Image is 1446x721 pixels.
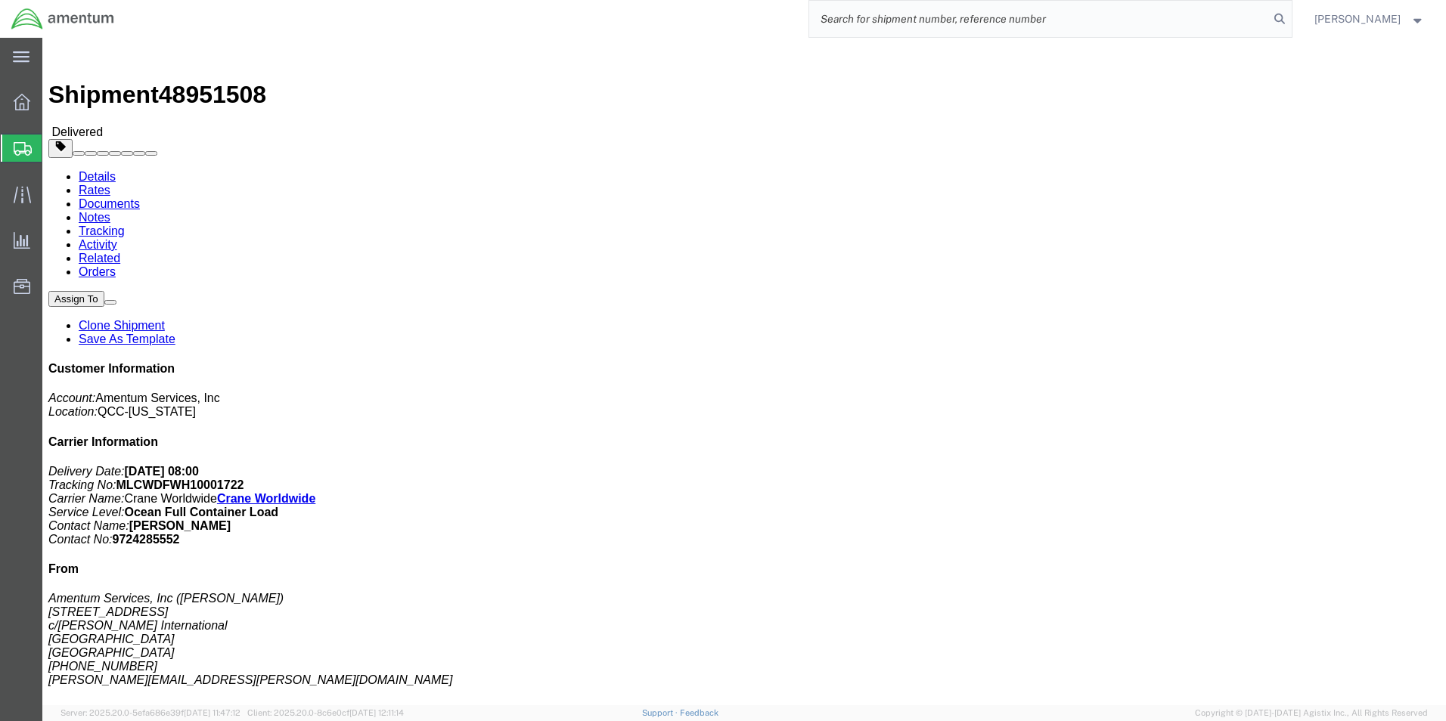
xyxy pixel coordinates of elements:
button: [PERSON_NAME] [1314,10,1426,28]
span: Claudia Fernandez [1314,11,1401,27]
span: Client: 2025.20.0-8c6e0cf [247,708,404,717]
span: [DATE] 11:47:12 [184,708,240,717]
input: Search for shipment number, reference number [809,1,1269,37]
iframe: FS Legacy Container [42,38,1446,705]
span: Copyright © [DATE]-[DATE] Agistix Inc., All Rights Reserved [1195,707,1428,719]
img: logo [11,8,115,30]
a: Feedback [680,708,718,717]
span: Server: 2025.20.0-5efa686e39f [61,708,240,717]
span: [DATE] 12:11:14 [349,708,404,717]
a: Support [642,708,680,717]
